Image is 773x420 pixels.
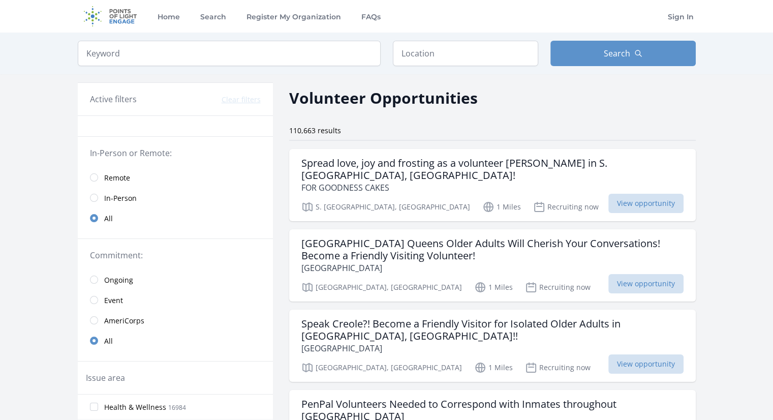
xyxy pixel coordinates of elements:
[289,310,696,382] a: Speak Creole?! Become a Friendly Visitor for Isolated Older Adults in [GEOGRAPHIC_DATA], [GEOGRAP...
[104,275,133,285] span: Ongoing
[301,237,684,262] h3: [GEOGRAPHIC_DATA] Queens Older Adults Will Cherish Your Conversations! Become a Friendly Visiting...
[90,93,137,105] h3: Active filters
[608,354,684,374] span: View opportunity
[104,316,144,326] span: AmeriCorps
[608,274,684,293] span: View opportunity
[525,281,591,293] p: Recruiting now
[78,41,381,66] input: Keyword
[78,269,273,290] a: Ongoing
[90,147,261,159] legend: In-Person or Remote:
[78,167,273,188] a: Remote
[301,342,684,354] p: [GEOGRAPHIC_DATA]
[482,201,521,213] p: 1 Miles
[104,402,166,412] span: Health & Wellness
[90,403,98,411] input: Health & Wellness 16984
[222,95,261,105] button: Clear filters
[289,149,696,221] a: Spread love, joy and frosting as a volunteer [PERSON_NAME] in S. [GEOGRAPHIC_DATA], [GEOGRAPHIC_D...
[525,362,591,374] p: Recruiting now
[104,295,123,306] span: Event
[104,173,130,183] span: Remote
[608,194,684,213] span: View opportunity
[78,188,273,208] a: In-Person
[86,372,125,384] legend: Issue area
[301,201,470,213] p: S. [GEOGRAPHIC_DATA], [GEOGRAPHIC_DATA]
[78,208,273,228] a: All
[604,47,630,59] span: Search
[78,310,273,331] a: AmeriCorps
[104,214,113,224] span: All
[301,182,684,194] p: FOR GOODNESS CAKES
[104,336,113,346] span: All
[289,229,696,302] a: [GEOGRAPHIC_DATA] Queens Older Adults Will Cherish Your Conversations! Become a Friendly Visiting...
[533,201,599,213] p: Recruiting now
[168,403,186,412] span: 16984
[550,41,696,66] button: Search
[78,331,273,351] a: All
[90,249,261,261] legend: Commitment:
[301,362,462,374] p: [GEOGRAPHIC_DATA], [GEOGRAPHIC_DATA]
[301,157,684,182] h3: Spread love, joy and frosting as a volunteer [PERSON_NAME] in S. [GEOGRAPHIC_DATA], [GEOGRAPHIC_D...
[393,41,538,66] input: Location
[289,86,478,109] h2: Volunteer Opportunities
[474,281,513,293] p: 1 Miles
[78,290,273,310] a: Event
[474,362,513,374] p: 1 Miles
[301,262,684,274] p: [GEOGRAPHIC_DATA]
[289,126,341,135] span: 110,663 results
[301,318,684,342] h3: Speak Creole?! Become a Friendly Visitor for Isolated Older Adults in [GEOGRAPHIC_DATA], [GEOGRAP...
[301,281,462,293] p: [GEOGRAPHIC_DATA], [GEOGRAPHIC_DATA]
[104,193,137,203] span: In-Person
